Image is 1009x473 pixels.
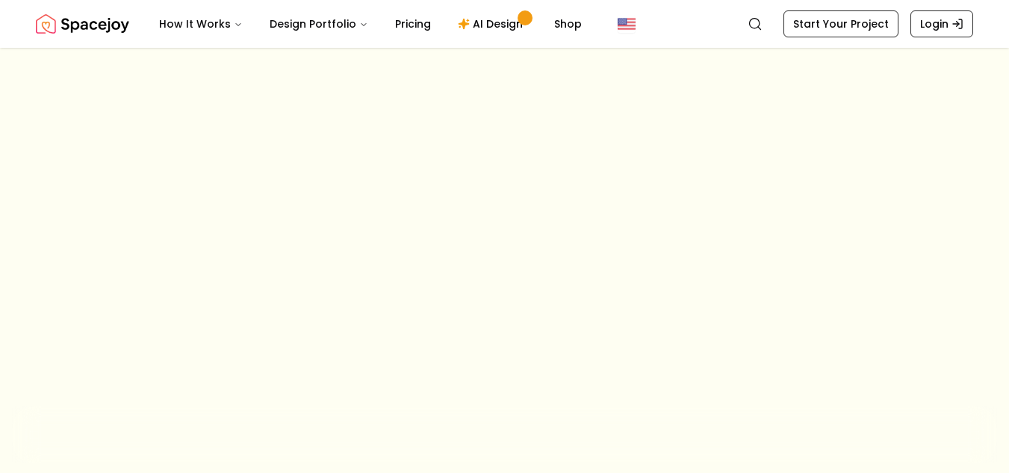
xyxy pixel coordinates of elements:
img: United States [618,15,636,33]
a: Shop [542,9,594,39]
button: Design Portfolio [258,9,380,39]
nav: Main [147,9,594,39]
button: How It Works [147,9,255,39]
a: Spacejoy [36,9,129,39]
img: Spacejoy Logo [36,9,129,39]
a: AI Design [446,9,539,39]
a: Login [910,10,973,37]
a: Start Your Project [783,10,898,37]
a: Pricing [383,9,443,39]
